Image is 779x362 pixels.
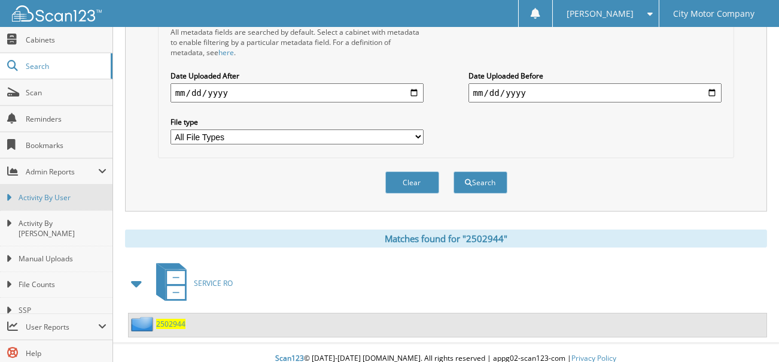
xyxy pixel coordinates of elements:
span: Activity By User [19,192,106,203]
input: end [468,83,722,102]
span: File Counts [19,279,106,290]
span: Cabinets [26,35,106,45]
label: Date Uploaded Before [468,71,722,81]
span: SERVICE RO [194,278,233,288]
span: Activity By [PERSON_NAME] [19,218,106,239]
span: Search [26,61,105,71]
button: Clear [385,171,439,194]
span: SSP [19,305,106,316]
div: All metadata fields are searched by default. Select a cabinet with metadata to enable filtering b... [171,27,424,58]
div: Matches found for "2502944" [125,230,767,248]
span: City Motor Company [673,10,754,17]
span: Scan [26,88,106,98]
button: Search [454,171,507,194]
a: 2502944 [156,319,185,329]
span: Bookmarks [26,140,106,150]
span: Reminders [26,114,106,124]
span: [PERSON_NAME] [567,10,634,17]
iframe: Chat Widget [719,304,779,362]
label: File type [171,117,424,127]
span: Manual Uploads [19,254,106,264]
span: Help [26,348,106,358]
label: Date Uploaded After [171,71,424,81]
a: here [218,47,234,58]
a: SERVICE RO [149,260,233,307]
input: start [171,83,424,102]
img: scan123-logo-white.svg [12,5,102,22]
span: Admin Reports [26,167,98,177]
span: User Reports [26,322,98,332]
img: folder2.png [131,316,156,331]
